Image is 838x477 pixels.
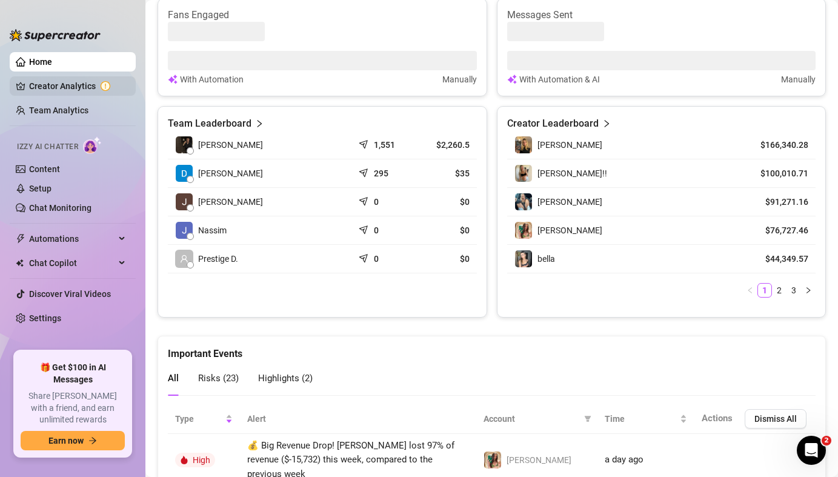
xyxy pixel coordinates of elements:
img: Chat Copilot [16,259,24,267]
span: bella [537,254,555,264]
article: Messages Sent [507,8,816,22]
li: Previous Page [743,283,757,298]
article: $0 [422,224,470,236]
a: Team Analytics [29,105,88,115]
th: Time [597,404,694,434]
a: 1 [758,284,771,297]
span: Dismiss All [754,414,797,424]
img: logo-BBDzfeDw.svg [10,29,101,41]
span: [PERSON_NAME] [198,195,263,208]
span: Nassim [198,224,227,237]
span: filter [582,410,594,428]
div: Important Events [168,336,816,361]
article: $44,349.57 [753,253,808,265]
img: fiona [484,452,501,469]
a: Discover Viral Videos [29,289,111,299]
img: bella [515,250,532,267]
span: [PERSON_NAME] [537,197,602,207]
span: right [255,116,264,131]
article: $2,260.5 [422,139,470,151]
img: AI Chatter [83,136,102,154]
button: Earn nowarrow-right [21,431,125,450]
span: send [359,194,371,206]
article: Creator Leaderboard [507,116,599,131]
img: svg%3e [168,73,178,86]
span: All [168,373,179,384]
span: [PERSON_NAME] [507,455,571,465]
span: [PERSON_NAME] [537,225,602,235]
span: Earn now [48,436,84,445]
span: left [747,287,754,294]
span: Time [605,412,677,425]
span: Chat Copilot [29,253,115,273]
img: svg%3e [507,73,517,86]
a: 3 [787,284,800,297]
span: thunderbolt [16,234,25,244]
li: 1 [757,283,772,298]
span: Prestige D. [198,252,238,265]
span: Actions [702,413,733,424]
button: Dismiss All [745,409,806,429]
img: Daniel jones [176,165,193,182]
span: right [602,116,611,131]
span: [PERSON_NAME]!! [537,168,607,178]
span: right [805,287,812,294]
article: $0 [422,196,470,208]
span: a day ago [605,454,643,465]
span: [PERSON_NAME] [198,167,263,180]
article: $76,727.46 [753,224,808,236]
img: Emma [515,193,532,210]
li: 3 [786,283,801,298]
span: Risks ( 23 ) [198,373,239,384]
span: [PERSON_NAME] [537,140,602,150]
span: High [193,455,210,465]
article: Fans Engaged [168,8,477,22]
span: Account [484,412,579,425]
span: Izzy AI Chatter [17,141,78,153]
a: Creator Analytics exclamation-circle [29,76,126,96]
iframe: Intercom live chat [797,436,826,465]
span: send [359,222,371,235]
img: Aleksander Ovča… [176,136,193,153]
article: With Automation & AI [519,73,600,86]
img: fiona [515,222,532,239]
article: 1,551 [374,139,395,151]
span: Type [175,412,223,425]
article: $166,340.28 [753,139,808,151]
a: Home [29,57,52,67]
span: 2 [822,436,831,445]
a: Setup [29,184,52,193]
article: 295 [374,167,388,179]
span: send [359,251,371,263]
li: Next Page [801,283,816,298]
span: user [180,255,188,263]
article: $35 [422,167,470,179]
span: Highlights ( 2 ) [258,373,313,384]
span: Automations [29,229,115,249]
article: 0 [374,224,379,236]
span: send [359,165,371,178]
article: Manually [781,73,816,86]
span: arrow-right [88,436,97,445]
img: James Darbyshir… [176,193,193,210]
span: filter [584,415,591,422]
span: [PERSON_NAME] [198,138,263,152]
img: chloe!! [515,165,532,182]
button: right [801,283,816,298]
a: Chat Monitoring [29,203,91,213]
article: Manually [442,73,477,86]
span: Share [PERSON_NAME] with a friend, and earn unlimited rewards [21,390,125,426]
th: Alert [240,404,476,434]
article: 0 [374,196,379,208]
a: Settings [29,313,61,323]
a: Content [29,164,60,174]
article: 0 [374,253,379,265]
article: $100,010.71 [753,167,808,179]
article: Team Leaderboard [168,116,251,131]
span: send [359,137,371,149]
img: kendall [515,136,532,153]
article: With Automation [180,73,244,86]
a: 2 [773,284,786,297]
img: Nassim [176,222,193,239]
